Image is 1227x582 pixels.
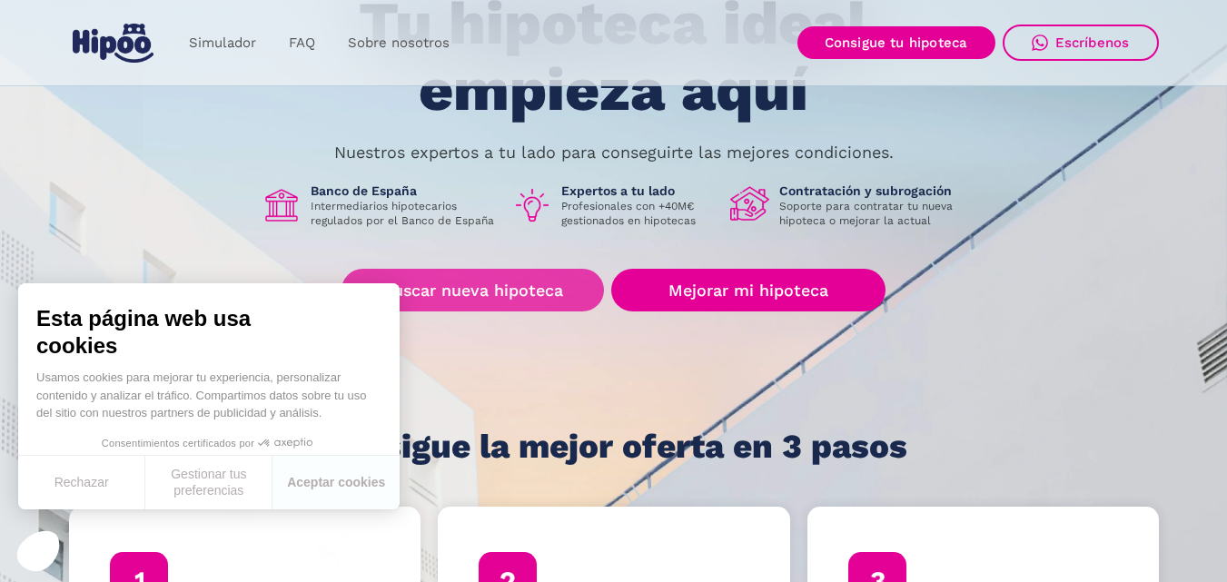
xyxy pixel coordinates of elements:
[69,16,158,70] a: home
[779,199,966,228] p: Soporte para contratar tu nueva hipoteca o mejorar la actual
[1003,25,1159,61] a: Escríbenos
[561,199,716,228] p: Profesionales con +40M€ gestionados en hipotecas
[311,199,498,228] p: Intermediarios hipotecarios regulados por el Banco de España
[341,269,604,311] a: Buscar nueva hipoteca
[272,25,331,61] a: FAQ
[173,25,272,61] a: Simulador
[331,25,466,61] a: Sobre nosotros
[1055,35,1130,51] div: Escríbenos
[320,429,907,465] h1: Consigue la mejor oferta en 3 pasos
[311,182,498,199] h1: Banco de España
[611,269,885,311] a: Mejorar mi hipoteca
[334,145,894,160] p: Nuestros expertos a tu lado para conseguirte las mejores condiciones.
[561,182,716,199] h1: Expertos a tu lado
[797,26,995,59] a: Consigue tu hipoteca
[779,182,966,199] h1: Contratación y subrogación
